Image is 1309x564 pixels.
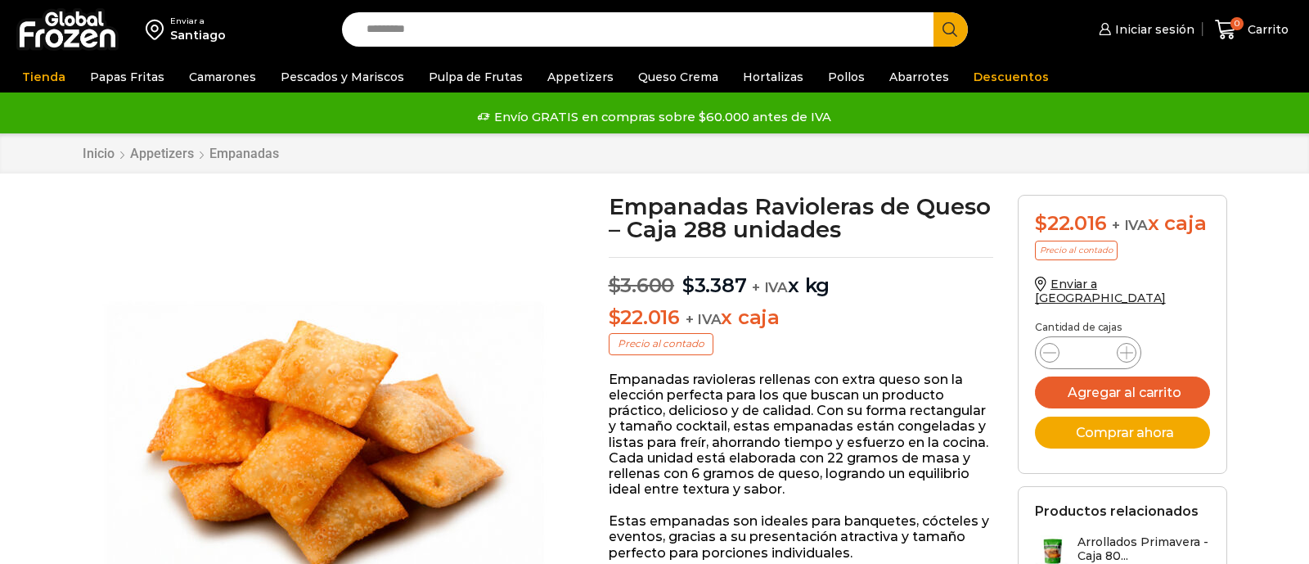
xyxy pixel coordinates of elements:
span: Carrito [1244,21,1289,38]
span: Iniciar sesión [1111,21,1194,38]
p: x kg [609,257,994,298]
a: Pollos [820,61,873,92]
div: x caja [1035,212,1210,236]
h3: Arrollados Primavera - Caja 80... [1077,535,1210,563]
a: Empanadas [209,146,280,161]
span: + IVA [752,279,788,296]
bdi: 3.387 [682,273,747,297]
a: Papas Fritas [82,61,173,92]
span: + IVA [686,311,722,327]
a: Descuentos [965,61,1057,92]
p: Precio al contado [1035,241,1118,260]
bdi: 3.600 [609,273,675,297]
a: Pescados y Mariscos [272,61,412,92]
p: Empanadas ravioleras rellenas con extra queso son la elección perfecta para los que buscan un pro... [609,372,994,498]
p: Precio al contado [609,333,713,354]
a: Queso Crema [630,61,726,92]
button: Comprar ahora [1035,417,1210,449]
span: 0 [1230,17,1244,30]
a: Enviar a [GEOGRAPHIC_DATA] [1035,277,1166,305]
a: 0 Carrito [1211,11,1293,49]
span: $ [682,273,695,297]
div: Enviar a [170,16,226,27]
p: x caja [609,306,994,330]
a: Appetizers [539,61,622,92]
span: $ [609,273,621,297]
a: Hortalizas [735,61,812,92]
a: Inicio [82,146,115,161]
bdi: 22.016 [1035,211,1106,235]
p: Cantidad de cajas [1035,322,1210,333]
p: Estas empanadas son ideales para banquetes, cócteles y eventos, gracias a su presentación atracti... [609,513,994,561]
a: Pulpa de Frutas [421,61,531,92]
button: Agregar al carrito [1035,377,1210,408]
a: Camarones [181,61,264,92]
a: Tienda [14,61,74,92]
span: $ [609,305,621,329]
nav: Breadcrumb [82,146,280,161]
button: Search button [933,12,968,47]
div: Santiago [170,27,226,43]
a: Appetizers [129,146,195,161]
a: Abarrotes [881,61,957,92]
span: + IVA [1112,217,1148,233]
span: $ [1035,211,1047,235]
input: Product quantity [1073,341,1104,364]
h2: Productos relacionados [1035,503,1199,519]
img: address-field-icon.svg [146,16,170,43]
h1: Empanadas Ravioleras de Queso – Caja 288 unidades [609,195,994,241]
a: Iniciar sesión [1095,13,1194,46]
bdi: 22.016 [609,305,680,329]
